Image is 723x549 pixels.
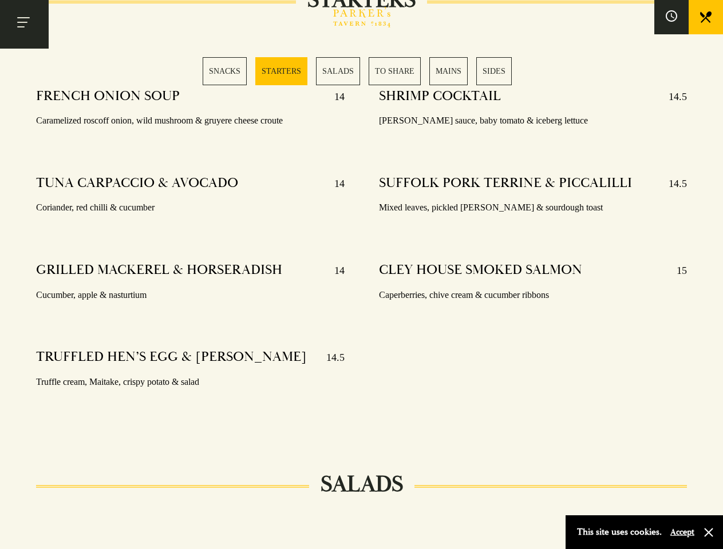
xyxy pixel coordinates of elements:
p: Mixed leaves, pickled [PERSON_NAME] & sourdough toast [379,200,687,216]
p: 14 [323,174,345,193]
button: Close and accept [703,527,714,538]
h4: TRUFFLED HEN’S EGG & [PERSON_NAME] [36,348,307,367]
p: [PERSON_NAME] sauce, baby tomato & iceberg lettuce [379,113,687,129]
h2: SALADS [309,471,414,498]
p: Cucumber, apple & nasturtium [36,287,344,304]
a: 6 / 6 [476,57,512,85]
p: Caperberries, chive cream & cucumber ribbons [379,287,687,304]
h4: GRILLED MACKEREL & HORSERADISH [36,261,282,280]
a: 4 / 6 [369,57,421,85]
h4: TUNA CARPACCIO & AVOCADO [36,174,238,193]
a: 3 / 6 [316,57,360,85]
p: 14.5 [657,174,687,193]
p: Truffle cream, Maitake, crispy potato & salad [36,374,344,391]
p: 14.5 [315,348,345,367]
p: 15 [665,261,687,280]
button: Accept [670,527,694,538]
h4: SUFFOLK PORK TERRINE & PICCALILLI [379,174,632,193]
p: This site uses cookies. [577,524,662,540]
a: 2 / 6 [255,57,307,85]
a: 5 / 6 [429,57,468,85]
a: 1 / 6 [203,57,247,85]
h4: CLEY HOUSE SMOKED SALMON [379,261,582,280]
p: Coriander, red chilli & cucumber [36,200,344,216]
p: Caramelized roscoff onion, wild mushroom & gruyere cheese croute [36,113,344,129]
p: 14 [323,261,345,280]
